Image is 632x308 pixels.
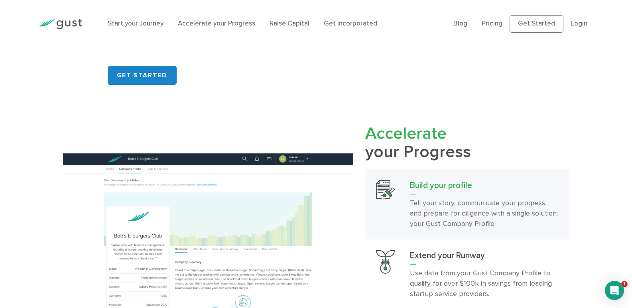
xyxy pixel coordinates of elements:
a: Blog [453,20,467,27]
img: Build Your Profile [376,180,395,199]
a: Pricing [482,20,502,27]
h3: Extend your Runway [410,250,559,265]
a: Get Started [510,15,563,33]
p: Tell your story, communicate your progress, and prepare for diligence with a single solution: you... [410,198,559,229]
p: Use data from your Gust Company Profile to qualify for over $100k in savings from leading startup... [410,268,559,299]
a: Raise Capital [270,20,309,27]
span: 1 [621,281,628,287]
a: Build Your ProfileBuild your profileTell your story, communicate your progress, and prepare for d... [365,169,569,240]
a: Start your Journey [108,20,163,27]
a: Accelerate your Progress [178,20,255,27]
h2: your Progress [365,125,569,161]
h3: Build your profile [410,180,559,194]
img: Extend Your Runway [376,250,395,274]
a: Login [571,20,587,27]
a: Get Incorporated [324,20,377,27]
div: Open Intercom Messenger [605,281,624,300]
img: Gust Logo [37,19,82,29]
span: Accelerate [365,124,447,143]
a: GET STARTED [108,66,177,85]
